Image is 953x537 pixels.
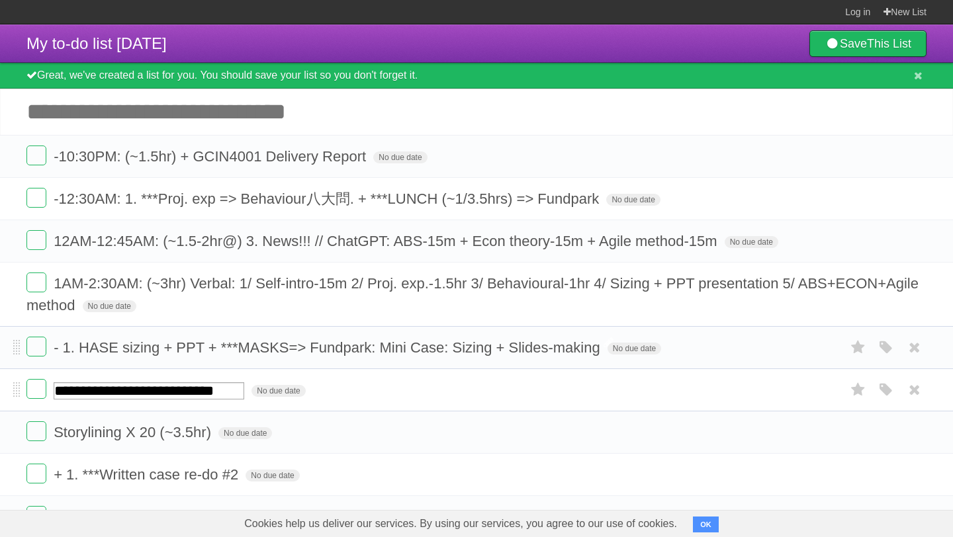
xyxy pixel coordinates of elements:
[54,148,369,165] span: -10:30PM: (~1.5hr) + GCIN4001 Delivery Report
[246,470,299,481] span: No due date
[693,516,719,532] button: OK
[809,30,927,57] a: SaveThis List
[26,34,167,52] span: My to-do list [DATE]
[231,511,690,537] span: Cookies help us deliver our services. By using our services, you agree to our use of cookies.
[373,151,427,163] span: No due date
[54,233,720,249] span: 12AM-12:45AM: (~1.5-2hr@) 3. News!!! // ChatGPT: ABS-15m + Econ theory-15m + Agile method-15m
[54,190,602,207] span: -12:30AM: 1. ***Proj. exp => Behaviour八大問. + ***LUNCH (~1/3.5hrs) => Fundpark
[846,337,871,358] label: Star task
[26,188,46,208] label: Done
[26,421,46,441] label: Done
[26,464,46,483] label: Done
[26,379,46,399] label: Done
[54,339,604,356] span: - 1. HASE sizing + PPT + ***MASKS=> Fundpark: Mini Case: Sizing + Slides-making
[26,145,46,165] label: Done
[26,337,46,356] label: Done
[251,385,305,397] span: No due date
[26,230,46,250] label: Done
[218,427,272,439] span: No due date
[846,379,871,401] label: Star task
[54,509,175,525] span: + 2. BCG Case #3
[608,343,661,354] span: No due date
[54,466,242,483] span: + 1. ***Written case re-do #2
[606,194,660,206] span: No due date
[26,506,46,526] label: Done
[26,272,46,292] label: Done
[54,424,214,440] span: Storylining X 20 (~3.5hr)
[867,37,911,50] b: This List
[725,236,778,248] span: No due date
[26,275,919,313] span: 1AM-2:30AM: (~3hr) Verbal: 1/ Self-intro-15m 2/ Proj. exp.-1.5hr 3/ Behavioural-1hr 4/ Sizing + P...
[83,300,136,312] span: No due date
